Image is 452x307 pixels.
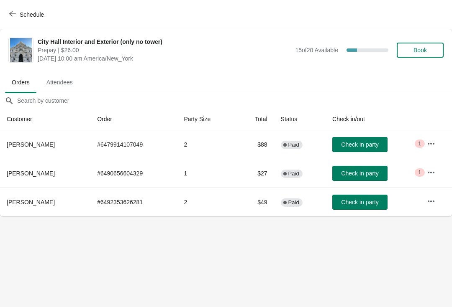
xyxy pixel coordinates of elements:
[418,169,421,176] span: 1
[236,188,274,216] td: $49
[274,108,326,130] th: Status
[177,159,236,188] td: 1
[17,93,452,108] input: Search by customer
[7,199,55,206] span: [PERSON_NAME]
[4,7,51,22] button: Schedule
[341,170,378,177] span: Check in party
[341,141,378,148] span: Check in party
[20,11,44,18] span: Schedule
[7,141,55,148] span: [PERSON_NAME]
[288,170,299,177] span: Paid
[418,140,421,147] span: 1
[90,159,177,188] td: # 6490656604329
[236,130,274,159] td: $88
[90,130,177,159] td: # 6479914107049
[236,159,274,188] td: $27
[332,166,388,181] button: Check in party
[413,47,427,53] span: Book
[177,188,236,216] td: 2
[7,170,55,177] span: [PERSON_NAME]
[332,137,388,152] button: Check in party
[90,108,177,130] th: Order
[90,188,177,216] td: # 6492353626281
[5,75,36,90] span: Orders
[326,108,420,130] th: Check in/out
[38,54,291,63] span: [DATE] 10:00 am America/New_York
[177,108,236,130] th: Party Size
[236,108,274,130] th: Total
[38,46,291,54] span: Prepay | $26.00
[295,47,338,53] span: 15 of 20 Available
[397,43,444,58] button: Book
[341,199,378,206] span: Check in party
[40,75,80,90] span: Attendees
[38,38,291,46] span: City Hall Interior and Exterior (only no tower)
[332,195,388,210] button: Check in party
[288,199,299,206] span: Paid
[10,38,32,62] img: City Hall Interior and Exterior (only no tower)
[288,142,299,148] span: Paid
[177,130,236,159] td: 2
